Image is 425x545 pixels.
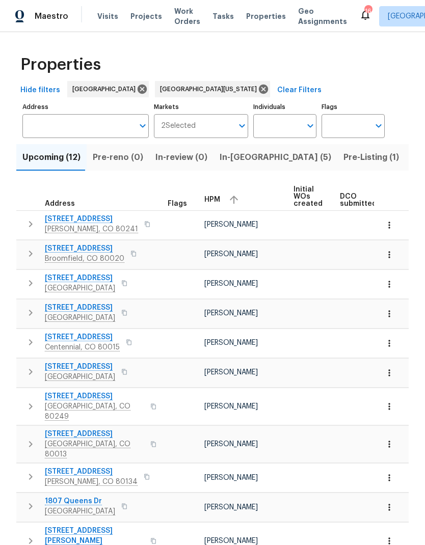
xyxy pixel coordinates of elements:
[204,310,258,317] span: [PERSON_NAME]
[45,200,75,207] span: Address
[20,84,60,97] span: Hide filters
[204,441,258,448] span: [PERSON_NAME]
[204,504,258,511] span: [PERSON_NAME]
[35,11,68,21] span: Maestro
[204,339,258,346] span: [PERSON_NAME]
[160,84,261,94] span: [GEOGRAPHIC_DATA][US_STATE]
[168,200,187,207] span: Flags
[340,193,377,207] span: DCO submitted
[343,150,399,165] span: Pre-Listing (1)
[294,186,323,207] span: Initial WOs created
[371,119,386,133] button: Open
[136,119,150,133] button: Open
[204,280,258,287] span: [PERSON_NAME]
[155,150,207,165] span: In-review (0)
[161,122,196,130] span: 2 Selected
[273,81,326,100] button: Clear Filters
[298,6,347,26] span: Geo Assignments
[204,474,258,481] span: [PERSON_NAME]
[155,81,270,97] div: [GEOGRAPHIC_DATA][US_STATE]
[22,104,149,110] label: Address
[235,119,249,133] button: Open
[322,104,385,110] label: Flags
[72,84,140,94] span: [GEOGRAPHIC_DATA]
[364,6,371,16] div: 16
[253,104,316,110] label: Individuals
[97,11,118,21] span: Visits
[204,196,220,203] span: HPM
[93,150,143,165] span: Pre-reno (0)
[220,150,331,165] span: In-[GEOGRAPHIC_DATA] (5)
[213,13,234,20] span: Tasks
[204,221,258,228] span: [PERSON_NAME]
[204,537,258,544] span: [PERSON_NAME]
[174,6,200,26] span: Work Orders
[303,119,317,133] button: Open
[16,81,64,100] button: Hide filters
[154,104,249,110] label: Markets
[204,369,258,376] span: [PERSON_NAME]
[20,60,101,70] span: Properties
[67,81,149,97] div: [GEOGRAPHIC_DATA]
[204,403,258,410] span: [PERSON_NAME]
[130,11,162,21] span: Projects
[246,11,286,21] span: Properties
[204,251,258,258] span: [PERSON_NAME]
[22,150,81,165] span: Upcoming (12)
[277,84,322,97] span: Clear Filters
